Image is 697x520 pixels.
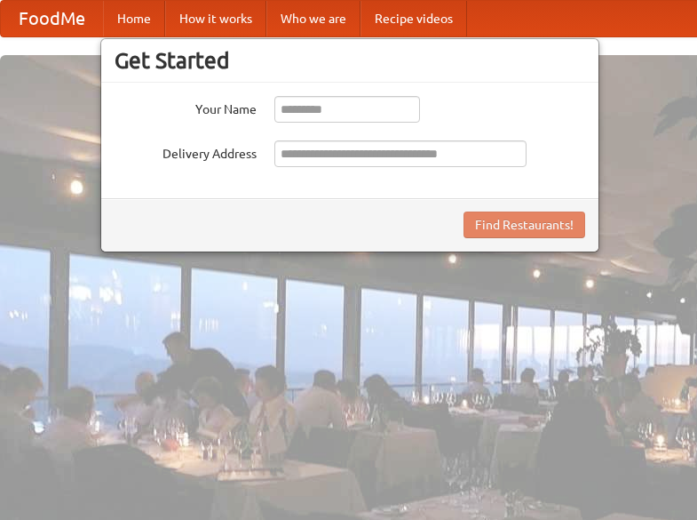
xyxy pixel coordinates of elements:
[115,47,585,74] h3: Get Started
[1,1,103,36] a: FoodMe
[115,96,257,118] label: Your Name
[165,1,266,36] a: How it works
[266,1,360,36] a: Who we are
[463,212,585,238] button: Find Restaurants!
[103,1,165,36] a: Home
[115,140,257,163] label: Delivery Address
[360,1,467,36] a: Recipe videos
